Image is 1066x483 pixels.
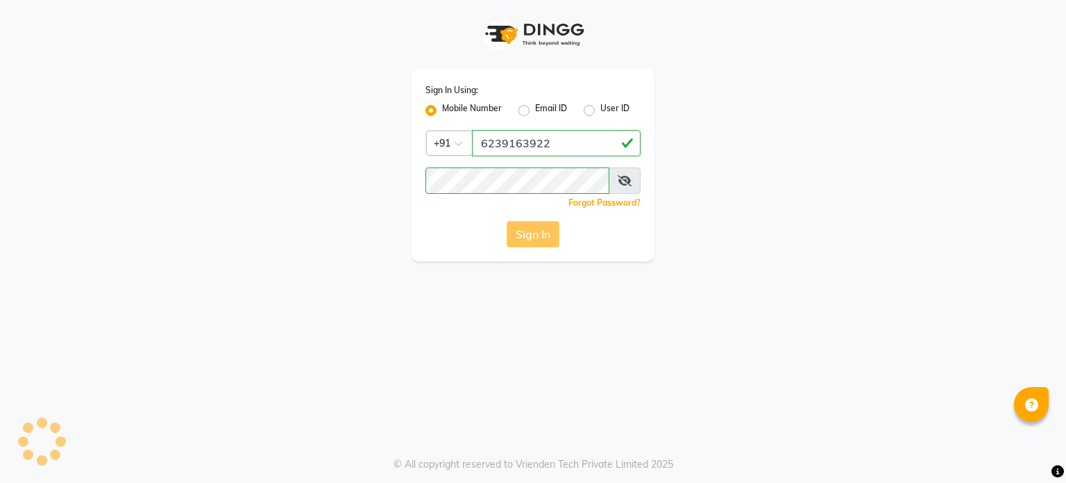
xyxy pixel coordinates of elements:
iframe: chat widget [1008,427,1052,469]
label: User ID [600,102,629,119]
label: Email ID [535,102,567,119]
a: Forgot Password? [568,197,641,208]
label: Mobile Number [442,102,502,119]
input: Username [425,167,609,194]
img: logo1.svg [477,14,589,55]
label: Sign In Using: [425,84,478,97]
input: Username [472,130,641,156]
